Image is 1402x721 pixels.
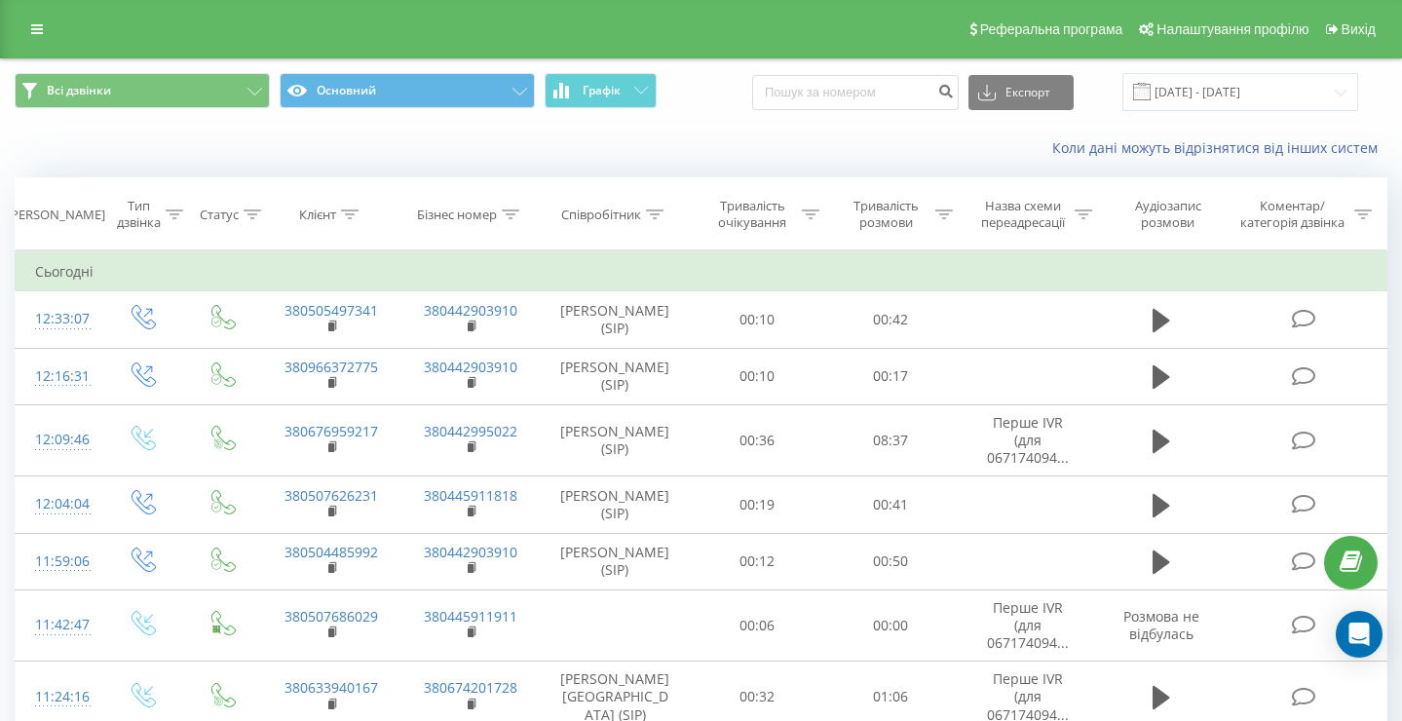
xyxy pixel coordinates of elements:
[1115,198,1221,231] div: Аудіозапис розмови
[540,533,690,589] td: [PERSON_NAME] (SIP)
[824,404,958,476] td: 08:37
[35,678,81,716] div: 11:24:16
[417,207,497,223] div: Бізнес номер
[824,348,958,404] td: 00:17
[540,348,690,404] td: [PERSON_NAME] (SIP)
[35,485,81,523] div: 12:04:04
[1123,607,1199,643] span: Розмова не відбулась
[424,358,517,376] a: 380442903910
[35,543,81,581] div: 11:59:06
[545,73,657,108] button: Графік
[16,252,1387,291] td: Сьогодні
[424,543,517,561] a: 380442903910
[540,476,690,533] td: [PERSON_NAME] (SIP)
[284,607,378,626] a: 380507686029
[690,476,823,533] td: 00:19
[987,598,1069,652] span: Перше IVR (для 067174094...
[35,300,81,338] div: 12:33:07
[1342,21,1376,37] span: Вихід
[842,198,931,231] div: Тривалість розмови
[284,486,378,505] a: 380507626231
[1235,198,1349,231] div: Коментар/категорія дзвінка
[1052,138,1387,157] a: Коли дані можуть відрізнятися вiд інших систем
[424,486,517,505] a: 380445911818
[284,678,378,697] a: 380633940167
[690,589,823,662] td: 00:06
[824,589,958,662] td: 00:00
[975,198,1070,231] div: Назва схеми переадресації
[824,291,958,348] td: 00:42
[35,606,81,644] div: 11:42:47
[690,348,823,404] td: 00:10
[1156,21,1308,37] span: Налаштування профілю
[424,607,517,626] a: 380445911911
[35,358,81,396] div: 12:16:31
[284,301,378,320] a: 380505497341
[284,358,378,376] a: 380966372775
[540,404,690,476] td: [PERSON_NAME] (SIP)
[583,84,621,97] span: Графік
[284,422,378,440] a: 380676959217
[1336,611,1383,658] div: Open Intercom Messenger
[35,421,81,459] div: 12:09:46
[424,678,517,697] a: 380674201728
[284,543,378,561] a: 380504485992
[7,207,105,223] div: [PERSON_NAME]
[690,291,823,348] td: 00:10
[540,291,690,348] td: [PERSON_NAME] (SIP)
[980,21,1123,37] span: Реферальна програма
[987,413,1069,467] span: Перше IVR (для 067174094...
[824,476,958,533] td: 00:41
[752,75,959,110] input: Пошук за номером
[824,533,958,589] td: 00:50
[690,404,823,476] td: 00:36
[200,207,239,223] div: Статус
[15,73,270,108] button: Всі дзвінки
[690,533,823,589] td: 00:12
[424,301,517,320] a: 380442903910
[707,198,797,231] div: Тривалість очікування
[280,73,535,108] button: Основний
[47,83,111,98] span: Всі дзвінки
[299,207,336,223] div: Клієнт
[968,75,1074,110] button: Експорт
[424,422,517,440] a: 380442995022
[561,207,641,223] div: Співробітник
[117,198,161,231] div: Тип дзвінка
